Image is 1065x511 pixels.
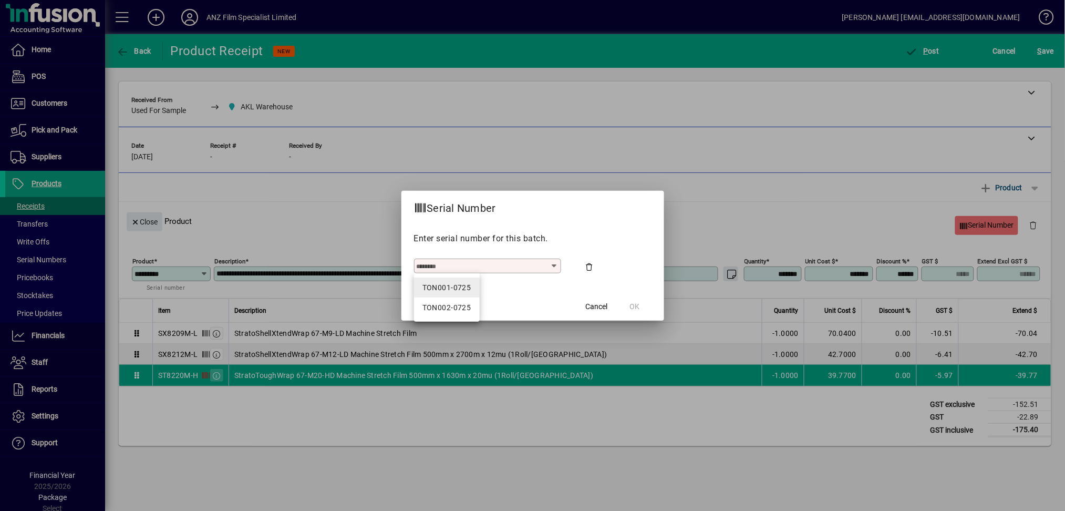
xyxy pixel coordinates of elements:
span: Cancel [586,301,608,312]
mat-option: TON001-0725 [414,278,480,298]
p: Enter serial number for this batch. [414,232,652,245]
mat-option: TON002-0725 [414,298,480,318]
h2: Serial Number [401,191,509,221]
button: Cancel [580,298,614,316]
div: TON002-0725 [422,302,471,313]
div: TON001-0725 [422,282,471,293]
